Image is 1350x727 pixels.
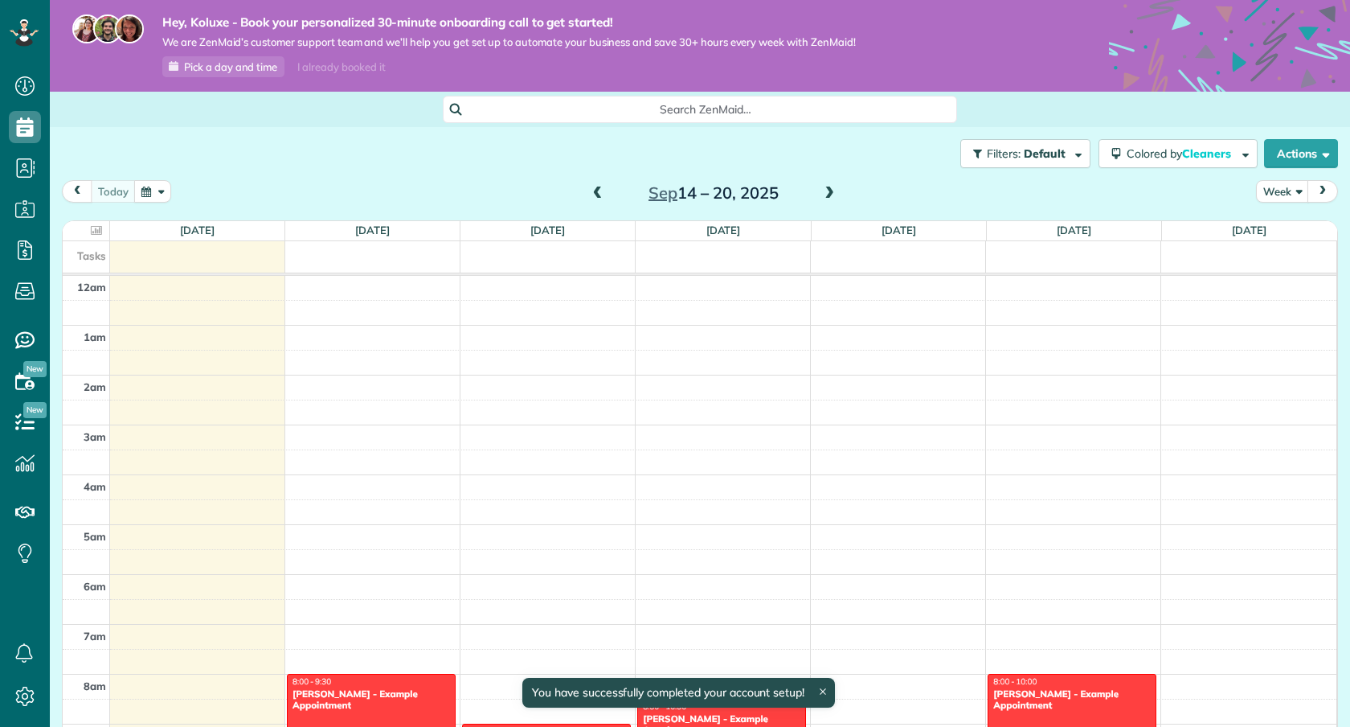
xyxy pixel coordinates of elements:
[648,183,677,203] span: Sep
[115,14,144,43] img: michelle-19f622bdf1676172e81f8f8fba1fb50e276960ebfe0243fe18214015130c80e4.jpg
[62,180,92,202] button: prev
[292,688,451,712] div: [PERSON_NAME] - Example Appointment
[91,180,136,202] button: today
[355,224,390,236] a: [DATE]
[987,146,1021,161] span: Filters:
[1127,146,1237,161] span: Colored by
[1024,146,1066,161] span: Default
[84,580,106,593] span: 6am
[993,676,1037,687] span: 8:00 - 10:00
[84,530,106,543] span: 5am
[1057,224,1091,236] a: [DATE]
[522,678,835,708] div: You have successfully completed your account setup!
[882,224,916,236] a: [DATE]
[84,331,106,343] span: 1am
[706,224,741,236] a: [DATE]
[84,430,106,443] span: 3am
[84,380,106,393] span: 2am
[1264,139,1338,168] button: Actions
[180,224,215,236] a: [DATE]
[162,35,856,49] span: We are ZenMaid’s customer support team and we’ll help you get set up to automate your business an...
[93,14,122,43] img: jorge-587dff0eeaa6aab1f244e6dc62b8924c3b6ad411094392a53c71c6c4a576187d.jpg
[1307,180,1338,202] button: next
[84,680,106,692] span: 8am
[77,249,106,262] span: Tasks
[84,480,106,493] span: 4am
[162,14,856,31] strong: Hey, Koluxe - Book your personalized 30-minute onboarding call to get started!
[1182,146,1233,161] span: Cleaners
[1098,139,1258,168] button: Colored byCleaners
[952,139,1090,168] a: Filters: Default
[23,402,47,418] span: New
[613,184,814,202] h2: 14 – 20, 2025
[530,224,565,236] a: [DATE]
[184,60,277,73] span: Pick a day and time
[162,56,284,77] a: Pick a day and time
[23,361,47,377] span: New
[1232,224,1266,236] a: [DATE]
[77,281,106,294] span: 12am
[288,57,395,77] div: I already booked it
[292,676,331,687] span: 8:00 - 9:30
[72,14,101,43] img: maria-72a9807cf96188c08ef61303f053569d2e2a8a1cde33d635c8a3ac13582a053d.jpg
[960,139,1090,168] button: Filters: Default
[992,688,1152,712] div: [PERSON_NAME] - Example Appointment
[84,630,106,643] span: 7am
[1256,180,1309,202] button: Week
